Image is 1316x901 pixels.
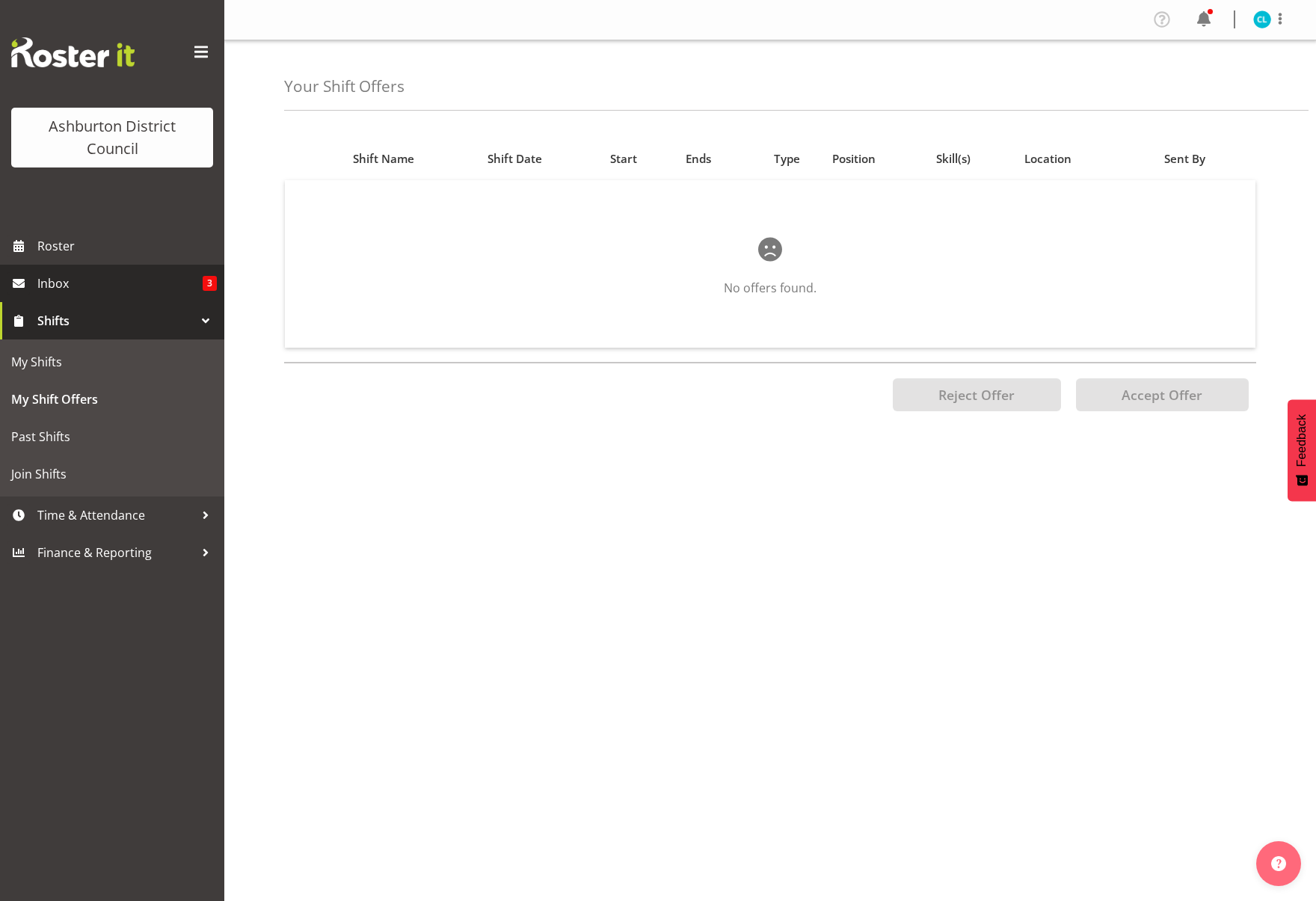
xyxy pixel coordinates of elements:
[333,279,1208,297] p: No offers found.
[4,418,221,455] a: Past Shifts
[1122,386,1202,404] span: Accept Offer
[203,276,217,291] span: 3
[1271,856,1286,871] img: help-xxl-2.png
[353,150,414,167] span: Shift Name
[37,272,203,295] span: Inbox
[1253,10,1271,28] img: connor-lysaght11021.jpg
[686,150,711,167] span: Ends
[832,150,876,167] span: Position
[938,386,1015,404] span: Reject Offer
[774,150,800,167] span: Type
[1024,150,1071,167] span: Location
[4,455,221,493] a: Join Shifts
[610,150,637,167] span: Start
[1288,399,1316,501] button: Feedback - Show survey
[37,310,194,332] span: Shifts
[4,343,221,381] a: My Shifts
[11,37,135,67] img: Rosterit website logo
[4,381,221,418] a: My Shift Offers
[1164,150,1205,167] span: Sent By
[11,351,213,373] span: My Shifts
[11,425,213,448] span: Past Shifts
[26,115,198,160] div: Ashburton District Council
[1295,414,1309,467] span: Feedback
[11,463,213,485] span: Join Shifts
[1076,378,1249,411] button: Accept Offer
[488,150,542,167] span: Shift Date
[37,504,194,526] span: Time & Attendance
[893,378,1061,411] button: Reject Offer
[37,235,217,257] span: Roster
[936,150,971,167] span: Skill(s)
[284,78,405,95] h4: Your Shift Offers
[11,388,213,410] span: My Shift Offers
[37,541,194,564] span: Finance & Reporting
